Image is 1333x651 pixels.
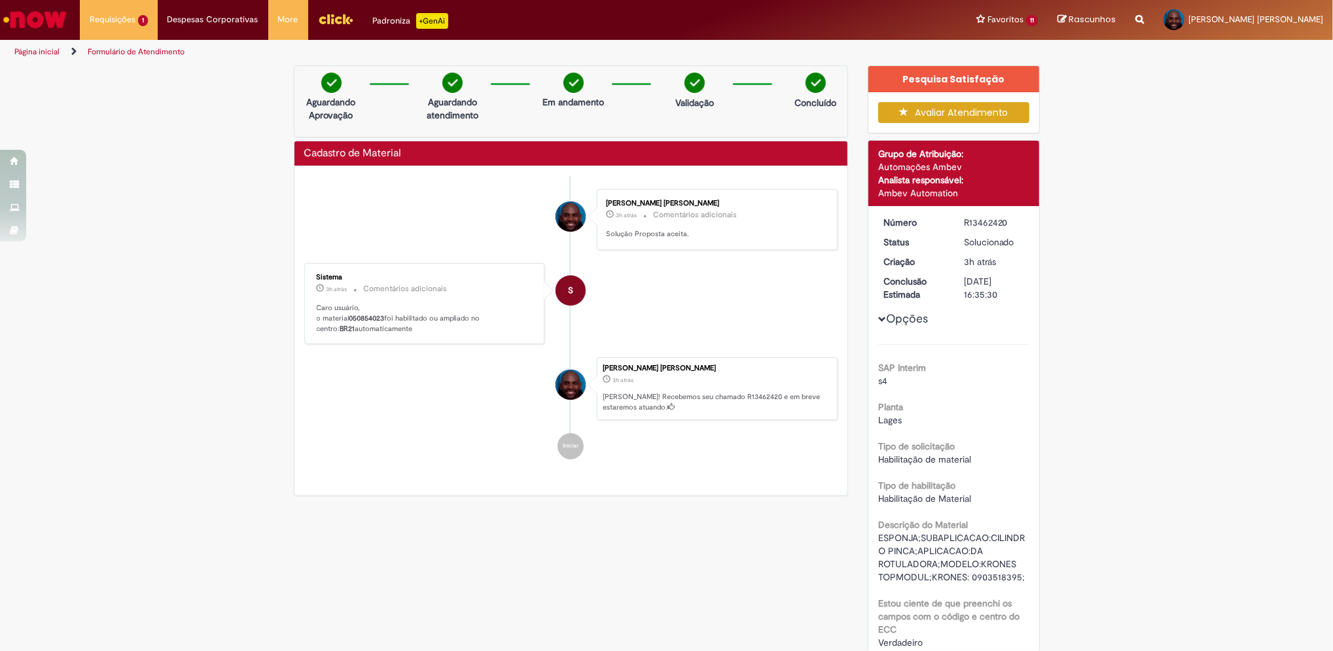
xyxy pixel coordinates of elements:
div: [PERSON_NAME] [PERSON_NAME] [603,364,830,372]
time: 29/08/2025 13:31:37 [964,256,996,268]
b: BR21 [340,324,355,334]
span: Verdadeiro [878,637,923,648]
div: Solucionado [964,236,1025,249]
b: SAP Interim [878,362,926,374]
ul: Trilhas de página [10,40,879,64]
div: Analista responsável: [878,173,1029,186]
div: Helysson Hamilton Geraldo do Nascimento [556,370,586,400]
div: Padroniza [373,13,448,29]
span: 3h atrás [616,211,637,219]
b: Planta [878,401,903,413]
img: check-circle-green.png [563,73,584,93]
p: +GenAi [416,13,448,29]
b: 050854023 [349,313,385,323]
span: 3h atrás [613,376,633,384]
img: check-circle-green.png [321,73,342,93]
div: System [556,275,586,306]
span: 11 [1026,15,1038,26]
a: Rascunhos [1058,14,1116,26]
small: Comentários adicionais [364,283,448,294]
div: Helysson Hamilton Geraldo do Nascimento [556,202,586,232]
span: S [568,275,573,306]
p: Solução Proposta aceita. [606,229,824,239]
div: Grupo de Atribuição: [878,147,1029,160]
span: Habilitação de material [878,453,971,465]
span: Favoritos [987,13,1023,26]
img: check-circle-green.png [442,73,463,93]
div: [PERSON_NAME] [PERSON_NAME] [606,200,824,207]
img: ServiceNow [1,7,69,33]
p: Em andamento [542,96,604,109]
span: Despesas Corporativas [168,13,258,26]
a: Formulário de Atendimento [88,46,185,57]
span: Lages [878,414,902,426]
p: Aguardando atendimento [421,96,484,122]
div: R13462420 [964,216,1025,229]
div: Ambev Automation [878,186,1029,200]
span: 1 [138,15,148,26]
span: 3h atrás [327,285,347,293]
img: check-circle-green.png [806,73,826,93]
button: Avaliar Atendimento [878,102,1029,123]
div: [DATE] 16:35:30 [964,275,1025,301]
span: Requisições [90,13,135,26]
div: Pesquisa Satisfação [868,66,1039,92]
span: More [278,13,298,26]
dt: Status [874,236,954,249]
p: Caro usuário, o material foi habilitado ou ampliado no centro: automaticamente [317,303,535,334]
p: Validação [675,96,714,109]
time: 29/08/2025 13:31:37 [613,376,633,384]
span: [PERSON_NAME] [PERSON_NAME] [1188,14,1323,25]
b: Estou ciente de que preenchi os campos com o código e centro do ECC [878,597,1020,635]
div: Automações Ambev [878,160,1029,173]
dt: Criação [874,255,954,268]
span: s4 [878,375,887,387]
li: Helysson Hamilton Geraldo do Nascimento [304,357,838,420]
dt: Conclusão Estimada [874,275,954,301]
b: Descrição do Material [878,519,968,531]
img: check-circle-green.png [684,73,705,93]
p: Aguardando Aprovação [300,96,363,122]
b: Tipo de solicitação [878,440,955,452]
b: Tipo de habilitação [878,480,955,491]
span: 3h atrás [964,256,996,268]
span: Habilitação de Material [878,493,971,504]
div: Sistema [317,273,535,281]
time: 29/08/2025 13:34:59 [327,285,347,293]
span: Rascunhos [1069,13,1116,26]
p: [PERSON_NAME]! Recebemos seu chamado R13462420 e em breve estaremos atuando. [603,392,830,412]
a: Página inicial [14,46,60,57]
p: Concluído [794,96,836,109]
div: 29/08/2025 13:31:37 [964,255,1025,268]
small: Comentários adicionais [653,209,737,220]
img: click_logo_yellow_360x200.png [318,9,353,29]
span: ESPONJA;SUBAPLICACAO:CILINDRO PINCA;APLICACAO:DA ROTULADORA;MODELO:KRONES TOPMODUL;KRONES: 090351... [878,532,1025,583]
dt: Número [874,216,954,229]
ul: Histórico de tíquete [304,176,838,472]
h2: Cadastro de Material Histórico de tíquete [304,148,402,160]
time: 29/08/2025 13:35:36 [616,211,637,219]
